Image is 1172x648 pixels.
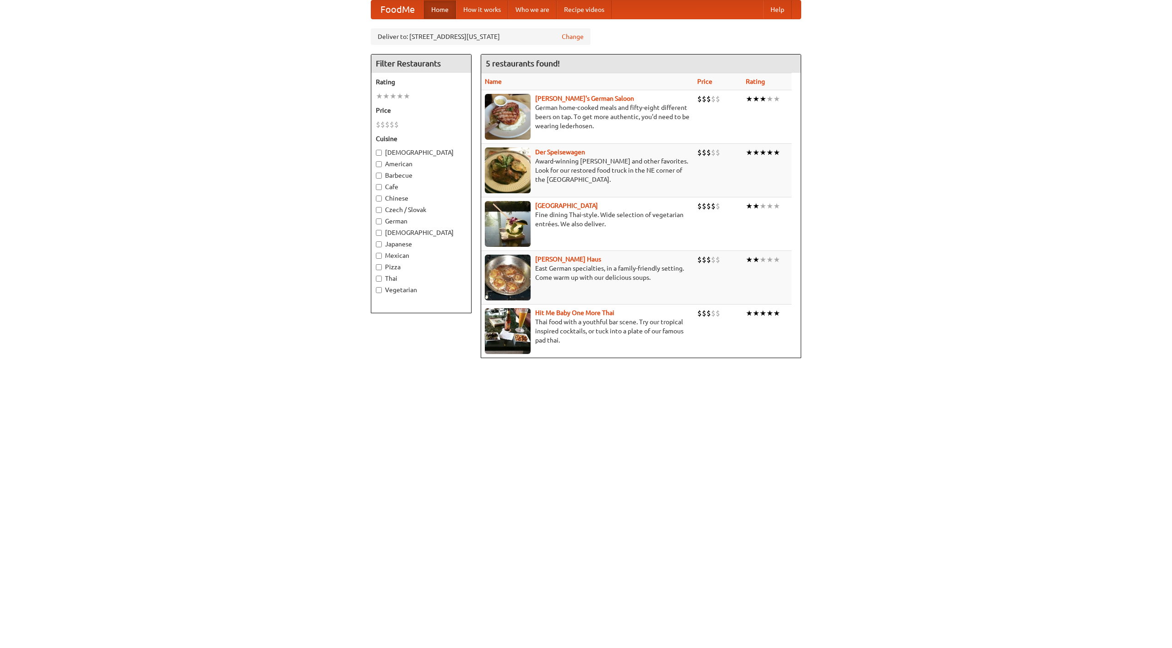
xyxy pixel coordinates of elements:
li: ★ [773,308,780,318]
label: Thai [376,274,467,283]
li: $ [711,201,716,211]
li: ★ [753,201,760,211]
li: $ [716,147,720,158]
li: ★ [383,91,390,101]
img: esthers.jpg [485,94,531,140]
li: $ [716,308,720,318]
label: [DEMOGRAPHIC_DATA] [376,148,467,157]
li: $ [385,120,390,130]
li: $ [697,201,702,211]
li: $ [376,120,380,130]
input: Thai [376,276,382,282]
li: ★ [746,201,753,211]
li: $ [706,201,711,211]
li: $ [697,94,702,104]
li: ★ [766,147,773,158]
li: ★ [753,255,760,265]
h4: Filter Restaurants [371,54,471,73]
input: Chinese [376,196,382,201]
label: Mexican [376,251,467,260]
input: Vegetarian [376,287,382,293]
li: $ [702,201,706,211]
a: Who we are [508,0,557,19]
li: $ [706,94,711,104]
p: East German specialties, in a family-friendly setting. Come warm up with our delicious soups. [485,264,690,282]
li: ★ [773,201,780,211]
li: $ [716,201,720,211]
img: satay.jpg [485,201,531,247]
li: ★ [753,308,760,318]
li: $ [716,255,720,265]
a: FoodMe [371,0,424,19]
li: ★ [773,94,780,104]
label: Chinese [376,194,467,203]
li: ★ [753,94,760,104]
li: ★ [760,255,766,265]
label: German [376,217,467,226]
a: Name [485,78,502,85]
label: [DEMOGRAPHIC_DATA] [376,228,467,237]
li: ★ [746,255,753,265]
li: ★ [760,201,766,211]
ng-pluralize: 5 restaurants found! [486,59,560,68]
input: German [376,218,382,224]
input: American [376,161,382,167]
li: $ [702,94,706,104]
img: speisewagen.jpg [485,147,531,193]
li: ★ [760,94,766,104]
li: ★ [396,91,403,101]
label: Pizza [376,262,467,272]
li: $ [706,308,711,318]
li: $ [380,120,385,130]
li: ★ [766,94,773,104]
li: $ [711,94,716,104]
label: American [376,159,467,169]
a: How it works [456,0,508,19]
li: ★ [760,308,766,318]
li: ★ [746,94,753,104]
li: $ [706,255,711,265]
input: Pizza [376,264,382,270]
p: Fine dining Thai-style. Wide selection of vegetarian entrées. We also deliver. [485,210,690,229]
li: $ [711,147,716,158]
input: [DEMOGRAPHIC_DATA] [376,150,382,156]
li: $ [711,255,716,265]
li: $ [702,255,706,265]
p: Award-winning [PERSON_NAME] and other favorites. Look for our restored food truck in the NE corne... [485,157,690,184]
a: Price [697,78,712,85]
h5: Price [376,106,467,115]
li: ★ [766,255,773,265]
a: Hit Me Baby One More Thai [535,309,614,316]
li: ★ [760,147,766,158]
li: ★ [766,308,773,318]
h5: Cuisine [376,134,467,143]
li: $ [702,308,706,318]
li: $ [390,120,394,130]
input: Mexican [376,253,382,259]
a: Change [562,32,584,41]
li: ★ [403,91,410,101]
li: $ [706,147,711,158]
img: kohlhaus.jpg [485,255,531,300]
li: $ [716,94,720,104]
input: Czech / Slovak [376,207,382,213]
p: Thai food with a youthful bar scene. Try our tropical inspired cocktails, or tuck into a plate of... [485,317,690,345]
label: Cafe [376,182,467,191]
input: Barbecue [376,173,382,179]
li: ★ [746,308,753,318]
a: [PERSON_NAME] Haus [535,256,601,263]
li: $ [697,255,702,265]
input: Japanese [376,241,382,247]
label: Vegetarian [376,285,467,294]
li: ★ [766,201,773,211]
a: Help [763,0,792,19]
a: [PERSON_NAME]'s German Saloon [535,95,634,102]
label: Barbecue [376,171,467,180]
label: Czech / Slovak [376,205,467,214]
li: ★ [376,91,383,101]
p: German home-cooked meals and fifty-eight different beers on tap. To get more authentic, you'd nee... [485,103,690,131]
input: Cafe [376,184,382,190]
